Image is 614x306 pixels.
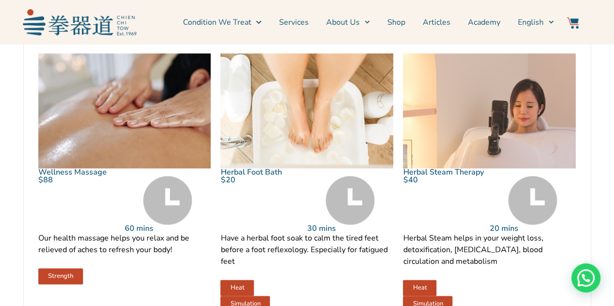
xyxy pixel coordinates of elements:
span: Strength [48,273,73,279]
img: Time Grey [508,176,557,225]
a: Herbal Steam Therapy [403,167,483,177]
a: Strength [38,268,83,284]
p: Our health massage helps you relax and be relieved of aches to refresh your body! [38,232,211,256]
a: About Us [326,10,370,34]
span: Heat [230,285,244,291]
a: Heat [220,280,254,296]
p: 60 mins [124,225,211,232]
a: English [518,10,554,34]
a: Articles [423,10,450,34]
a: Condition We Treat [183,10,261,34]
p: Have a herbal foot soak to calm the tired feet before a foot reflexology. Especially for fatigued... [220,232,393,267]
p: $20 [220,176,307,184]
span: Heat [413,285,427,291]
p: Herbal Steam helps in your weight loss, detoxification, [MEDICAL_DATA], blood circulation and met... [403,232,576,267]
a: Herbal Foot Bath [220,167,282,177]
nav: Menu [141,10,554,34]
a: Shop [387,10,405,34]
img: Website Icon-03 [567,17,579,29]
a: Services [279,10,309,34]
p: $40 [403,176,489,184]
p: $88 [38,176,125,184]
a: Wellness Massage [38,167,107,177]
img: Time Grey [326,176,375,225]
a: Academy [468,10,500,34]
img: Time Grey [143,176,192,225]
p: 30 mins [307,225,393,232]
a: Heat [403,280,436,296]
span: English [518,16,544,28]
p: 20 mins [489,225,576,232]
